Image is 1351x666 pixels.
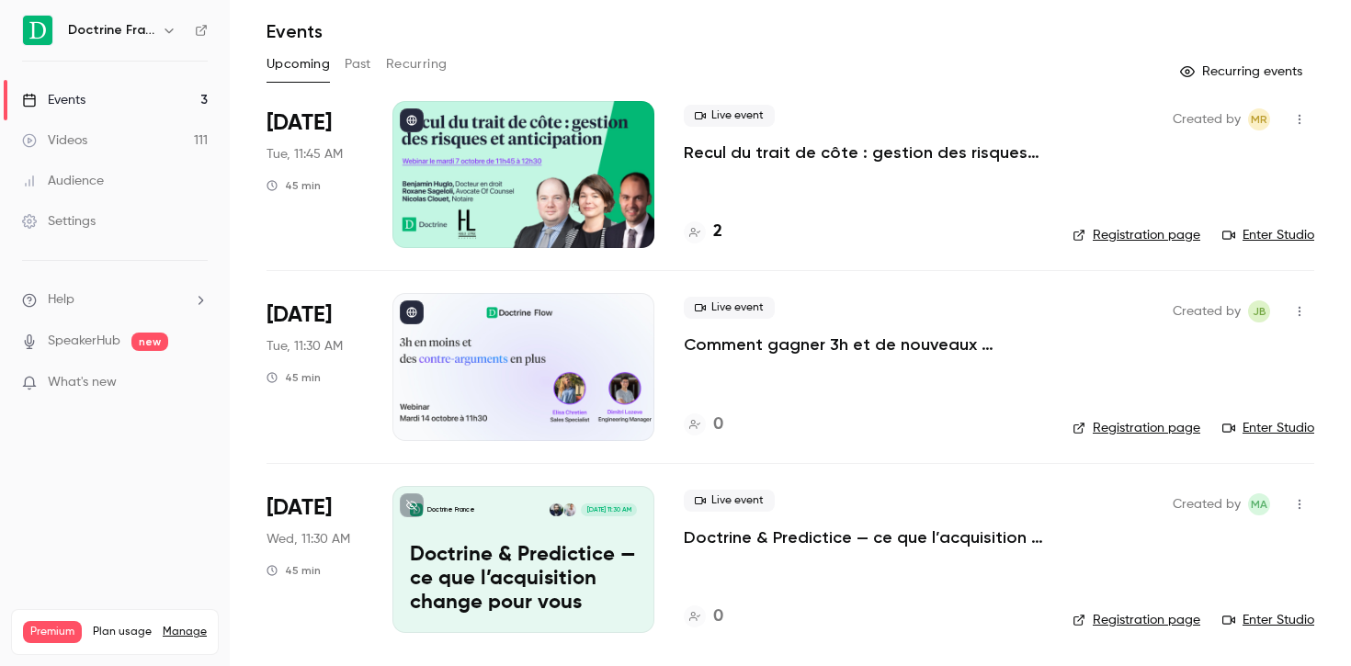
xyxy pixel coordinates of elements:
h4: 2 [713,220,722,244]
span: MR [1251,108,1267,130]
div: 45 min [267,370,321,385]
div: Oct 14 Tue, 11:30 AM (Europe/Paris) [267,293,363,440]
span: Premium [23,621,82,643]
span: Tue, 11:30 AM [267,337,343,356]
span: Justine Burel [1248,300,1270,322]
p: Doctrine & Predictice — ce que l’acquisition change pour vous [410,544,637,615]
span: Live event [684,490,775,512]
span: Marguerite Rubin de Cervens [1248,108,1270,130]
span: Tue, 11:45 AM [267,145,343,164]
p: Doctrine France [427,505,475,514]
a: 0 [684,412,723,437]
h6: Doctrine France [68,21,154,40]
a: Comment gagner 3h et de nouveaux arguments ? [684,333,1043,356]
li: help-dropdown-opener [22,290,208,310]
h1: Events [267,20,323,42]
a: Doctrine & Predictice — ce que l’acquisition change pour vous [684,526,1043,548]
span: Created by [1173,108,1241,130]
div: Oct 7 Tue, 11:45 AM (Europe/Paris) [267,101,363,248]
span: Created by [1173,493,1241,515]
span: [DATE] [267,493,332,523]
a: 2 [684,220,722,244]
span: MA [1251,493,1267,515]
button: Recurring [386,50,448,79]
span: Live event [684,105,775,127]
div: Videos [22,131,87,150]
div: 45 min [267,178,321,193]
a: Registration page [1073,226,1200,244]
div: 45 min [267,563,321,578]
button: Past [345,50,371,79]
button: Recurring events [1172,57,1314,86]
span: Live event [684,297,775,319]
div: Events [22,91,85,109]
div: Oct 15 Wed, 11:30 AM (Europe/Paris) [267,486,363,633]
a: Recul du trait de côte : gestion des risques et anticipation [684,141,1043,164]
span: [DATE] 11:30 AM [581,503,636,516]
a: Registration page [1073,419,1200,437]
span: Wed, 11:30 AM [267,530,350,548]
a: 0 [684,604,723,629]
span: [DATE] [267,300,332,330]
span: JB [1253,300,1266,322]
a: Enter Studio [1222,611,1314,629]
a: Doctrine & Predictice — ce que l’acquisition change pour vousDoctrine FranceLouis Larret-ChahineD... [392,486,654,633]
button: Upcoming [267,50,330,79]
a: Enter Studio [1222,419,1314,437]
img: Louis Larret-Chahine [563,503,576,516]
span: new [131,333,168,351]
div: Settings [22,212,96,231]
div: Audience [22,172,104,190]
img: David Hassan [550,503,562,516]
span: Marie Agard [1248,493,1270,515]
h4: 0 [713,604,723,629]
img: Doctrine France [23,16,52,45]
span: Help [48,290,74,310]
span: Created by [1173,300,1241,322]
a: Enter Studio [1222,226,1314,244]
span: Plan usage [93,625,152,639]
a: Manage [163,625,207,639]
a: Registration page [1073,611,1200,629]
iframe: Noticeable Trigger [186,375,208,391]
h4: 0 [713,412,723,437]
a: SpeakerHub [48,332,120,351]
span: [DATE] [267,108,332,138]
span: What's new [48,373,117,392]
